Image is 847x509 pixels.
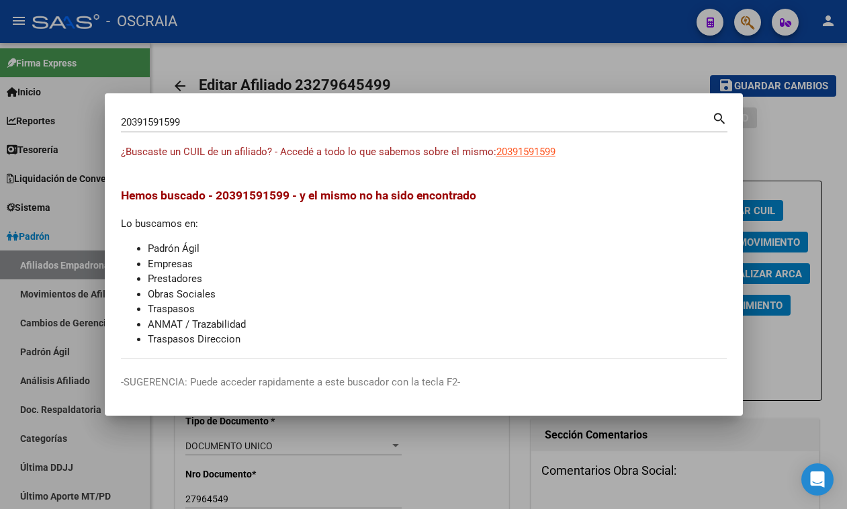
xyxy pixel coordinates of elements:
mat-icon: search [712,109,727,126]
li: ANMAT / Trazabilidad [148,317,727,332]
span: ¿Buscaste un CUIL de un afiliado? - Accedé a todo lo que sabemos sobre el mismo: [121,146,496,158]
div: Lo buscamos en: [121,187,727,347]
li: Prestadores [148,271,727,287]
p: -SUGERENCIA: Puede acceder rapidamente a este buscador con la tecla F2- [121,375,727,390]
span: Hemos buscado - 20391591599 - y el mismo no ha sido encontrado [121,189,476,202]
li: Traspasos Direccion [148,332,727,347]
li: Padrón Ágil [148,241,727,257]
span: 20391591599 [496,146,555,158]
div: Open Intercom Messenger [801,463,834,496]
li: Obras Sociales [148,287,727,302]
li: Empresas [148,257,727,272]
li: Traspasos [148,302,727,317]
